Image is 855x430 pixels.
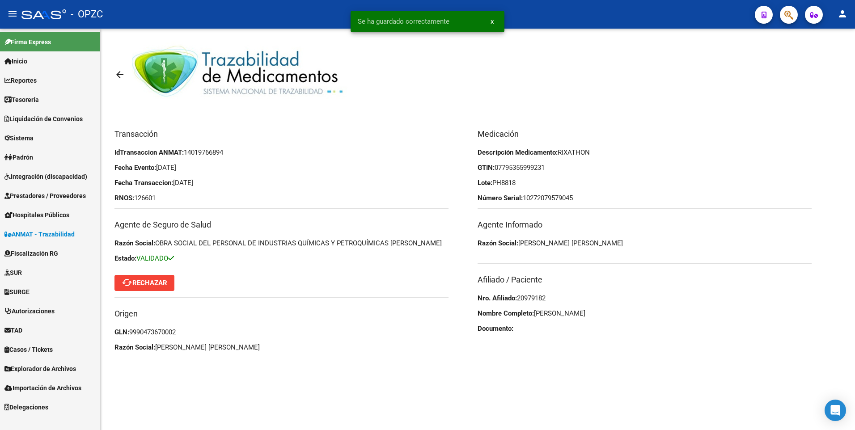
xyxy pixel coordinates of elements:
[4,287,30,297] span: SURGE
[4,325,22,335] span: TAD
[4,306,55,316] span: Autorizaciones
[483,13,501,30] button: x
[184,148,223,156] span: 14019766894
[4,76,37,85] span: Reportes
[114,128,449,140] h3: Transacción
[4,114,83,124] span: Liquidación de Convenios
[558,148,590,156] span: RIXATHON
[4,152,33,162] span: Padrón
[4,56,27,66] span: Inicio
[4,191,86,201] span: Prestadores / Proveedores
[478,163,812,173] p: GTIN:
[4,345,53,354] span: Casos / Tickets
[478,308,812,318] p: Nombre Completo:
[4,172,87,181] span: Integración (discapacidad)
[156,164,176,172] span: [DATE]
[478,148,812,157] p: Descripción Medicamento:
[518,239,623,247] span: [PERSON_NAME] [PERSON_NAME]
[478,274,812,286] h3: Afiliado / Paciente
[478,324,812,333] p: Documento:
[114,219,449,231] h3: Agente de Seguro de Salud
[517,294,546,302] span: 20979182
[173,179,193,187] span: [DATE]
[134,194,156,202] span: 126601
[358,17,449,26] span: Se ha guardado correctamente
[132,42,351,108] img: anmat.jpeg
[122,277,132,288] mat-icon: cached
[4,95,39,105] span: Tesorería
[4,210,69,220] span: Hospitales Públicos
[4,37,51,47] span: Firma Express
[71,4,103,24] span: - OPZC
[4,268,22,278] span: SUR
[478,178,812,188] p: Lote:
[4,364,76,374] span: Explorador de Archivos
[523,194,573,202] span: 10272079579045
[478,219,812,231] h3: Agente Informado
[491,17,494,25] span: x
[114,238,449,248] p: Razón Social:
[4,133,34,143] span: Sistema
[4,229,75,239] span: ANMAT - Trazabilidad
[478,238,812,248] p: Razón Social:
[114,308,449,320] h3: Origen
[114,253,449,263] p: Estado:
[114,327,449,337] p: GLN:
[4,383,81,393] span: Importación de Archivos
[478,293,812,303] p: Nro. Afiliado:
[129,328,176,336] span: 9990473670002
[4,249,58,258] span: Fiscalización RG
[122,279,167,287] span: Rechazar
[478,128,812,140] h3: Medicación
[114,69,125,80] mat-icon: arrow_back
[492,179,516,187] span: PH8818
[114,148,449,157] p: IdTransaccion ANMAT:
[7,8,18,19] mat-icon: menu
[825,400,846,421] div: Open Intercom Messenger
[837,8,848,19] mat-icon: person
[114,178,449,188] p: Fecha Transaccion:
[114,193,449,203] p: RNOS:
[136,254,174,262] span: VALIDADO
[478,193,812,203] p: Número Serial:
[534,309,585,317] span: [PERSON_NAME]
[114,163,449,173] p: Fecha Evento:
[114,342,449,352] p: Razón Social:
[155,239,442,247] span: OBRA SOCIAL DEL PERSONAL DE INDUSTRIAS QUÍMICAS Y PETROQUÍMICAS [PERSON_NAME]
[114,275,174,291] button: Rechazar
[155,343,260,351] span: [PERSON_NAME] [PERSON_NAME]
[495,164,545,172] span: 07795355999231
[4,402,48,412] span: Delegaciones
